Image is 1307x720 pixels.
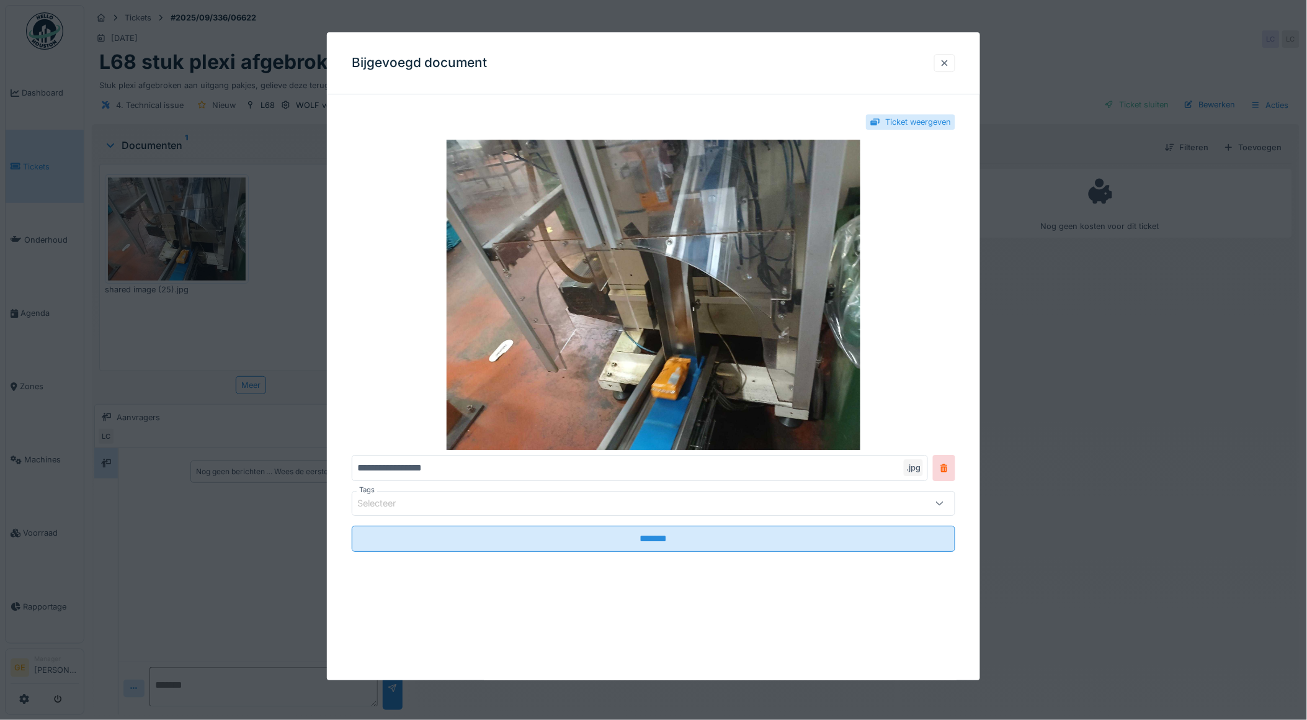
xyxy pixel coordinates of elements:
h3: Bijgevoegd document [352,55,488,71]
img: e024b490-21cd-408e-bcc1-df25db40eac6-shared%20image%20%2825%29.jpg [352,140,956,450]
div: Ticket weergeven [885,116,951,128]
div: .jpg [904,459,923,476]
label: Tags [357,485,377,495]
div: Selecteer [357,497,413,511]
